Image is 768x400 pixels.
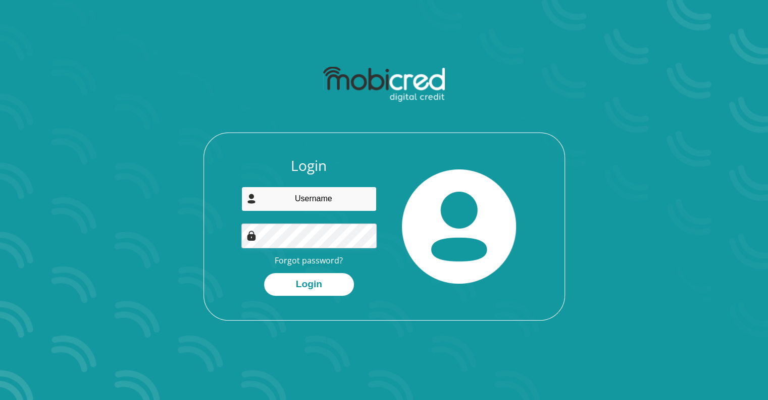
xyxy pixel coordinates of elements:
img: user-icon image [246,194,257,204]
input: Username [241,187,377,211]
img: mobicred logo [323,67,445,102]
button: Login [264,273,354,296]
img: Image [246,231,257,241]
a: Forgot password? [275,255,343,266]
h3: Login [241,157,377,174]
